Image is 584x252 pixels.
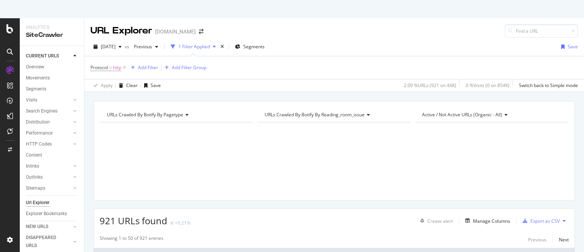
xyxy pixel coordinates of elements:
[568,43,578,50] div: Save
[107,111,183,118] span: URLs Crawled By Botify By pagetype
[26,31,78,40] div: SiteCrawler
[100,235,163,244] div: Showing 1 to 50 of 921 entries
[26,118,71,126] a: Distribution
[516,79,578,92] button: Switch back to Simple mode
[90,41,125,53] button: [DATE]
[155,28,196,35] div: [DOMAIN_NAME]
[26,210,67,218] div: Explorer Bookmarks
[90,24,152,37] div: URL Explorer
[232,41,268,53] button: Segments
[138,64,158,71] div: Add Filter
[26,151,42,159] div: Content
[178,43,210,50] div: 1 Filter Applied
[170,222,173,224] img: Equal
[26,173,43,181] div: Outlinks
[131,41,161,53] button: Previous
[473,218,510,224] div: Manage Columns
[26,151,79,159] a: Content
[100,214,167,227] span: 921 URLs found
[421,109,562,121] h4: Active / Not Active URLs
[125,43,131,50] span: vs
[558,226,576,244] iframe: Intercom live chat
[528,235,546,244] button: Previous
[26,184,45,192] div: Sitemaps
[26,52,59,60] div: CURRENT URLS
[558,41,578,53] button: Save
[530,218,560,224] div: Export as CSV
[113,62,121,73] span: http
[141,79,161,92] button: Save
[26,85,79,93] a: Segments
[26,24,78,31] div: Analytics
[105,109,247,121] h4: URLs Crawled By Botify By pagetype
[519,82,578,89] div: Switch back to Simple mode
[26,173,71,181] a: Outlinks
[26,85,46,93] div: Segments
[168,41,219,53] button: 1 Filter Applied
[26,199,79,207] a: Url Explorer
[462,216,510,225] button: Manage Columns
[404,82,456,89] div: 2.09 % URLs ( 921 on 44K )
[26,96,37,104] div: Visits
[26,223,71,231] a: NEW URLS
[26,210,79,218] a: Explorer Bookmarks
[126,82,138,89] div: Clear
[26,140,71,148] a: HTTP Codes
[26,74,79,82] a: Movements
[101,43,116,50] span: 2025 Aug. 5th
[26,234,64,250] div: DISAPPEARED URLS
[131,43,152,50] span: Previous
[243,43,265,50] span: Segments
[26,223,48,231] div: NEW URLS
[116,79,138,92] button: Clear
[151,82,161,89] div: Save
[90,79,113,92] button: Apply
[101,82,113,89] div: Apply
[427,218,453,224] div: Create alert
[26,107,71,115] a: Search Engines
[162,63,206,72] button: Add Filter Group
[263,109,405,121] h4: URLs Crawled By Botify By reading_room_issue
[422,111,502,118] span: Active / Not Active URLs (organic - all)
[219,43,225,51] div: times
[265,111,365,118] span: URLs Crawled By Botify By reading_room_issue
[466,82,509,89] div: 0 % Visits ( 0 on 854K )
[26,184,71,192] a: Sitemaps
[199,29,203,34] div: arrow-right-arrow-left
[26,52,71,60] a: CURRENT URLS
[417,215,453,227] button: Create alert
[175,220,190,226] div: +0.21%
[26,162,71,170] a: Inlinks
[26,63,44,71] div: Overview
[26,162,39,170] div: Inlinks
[520,215,560,227] button: Export as CSV
[528,236,546,243] div: Previous
[172,64,206,71] div: Add Filter Group
[26,96,71,104] a: Visits
[26,118,50,126] div: Distribution
[26,74,50,82] div: Movements
[26,234,71,250] a: DISAPPEARED URLS
[109,64,112,71] span: =
[26,129,52,137] div: Performance
[26,140,52,148] div: HTTP Codes
[26,63,79,71] a: Overview
[128,63,158,72] button: Add Filter
[26,107,57,115] div: Search Engines
[90,64,108,71] span: Protocol
[26,129,71,137] a: Performance
[505,24,578,38] input: Find a URL
[26,199,49,207] div: Url Explorer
